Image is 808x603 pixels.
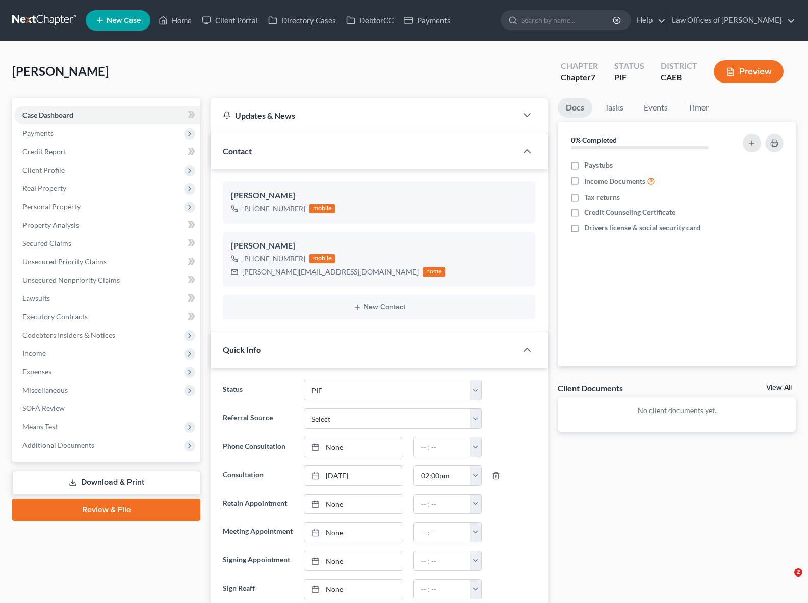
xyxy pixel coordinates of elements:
[153,11,197,30] a: Home
[414,580,470,599] input: -- : --
[22,312,88,321] span: Executory Contracts
[561,72,598,84] div: Chapter
[304,523,403,542] a: None
[661,72,697,84] div: CAEB
[14,289,200,308] a: Lawsuits
[414,551,470,570] input: -- : --
[223,110,505,121] div: Updates & News
[414,437,470,457] input: -- : --
[14,271,200,289] a: Unsecured Nonpriority Claims
[231,189,527,202] div: [PERSON_NAME]
[218,494,298,514] label: Retain Appointment
[414,523,470,542] input: -- : --
[22,239,71,248] span: Secured Claims
[794,568,802,577] span: 2
[680,98,717,118] a: Timer
[22,184,66,193] span: Real Property
[22,294,50,303] span: Lawsuits
[571,135,617,144] strong: 0% Completed
[14,253,200,271] a: Unsecured Priority Claims
[632,11,666,30] a: Help
[14,399,200,418] a: SOFA Review
[22,349,46,358] span: Income
[22,331,115,339] span: Codebtors Insiders & Notices
[558,382,623,393] div: Client Documents
[218,522,298,542] label: Meeting Appointment
[414,466,470,485] input: -- : --
[423,267,445,277] div: home
[22,367,51,376] span: Expenses
[22,129,54,138] span: Payments
[218,579,298,599] label: Sign Reaff
[521,11,614,30] input: Search by name...
[584,223,700,233] span: Drivers license & social security card
[399,11,456,30] a: Payments
[12,64,109,78] span: [PERSON_NAME]
[218,551,298,571] label: Signing Appointment
[661,60,697,72] div: District
[218,437,298,457] label: Phone Consultation
[22,166,65,174] span: Client Profile
[304,495,403,514] a: None
[584,160,613,170] span: Paystubs
[614,60,644,72] div: Status
[218,380,298,400] label: Status
[22,441,94,449] span: Additional Documents
[22,221,79,229] span: Property Analysis
[596,98,632,118] a: Tasks
[304,580,403,599] a: None
[12,499,200,521] a: Review & File
[242,204,305,214] div: [PHONE_NUMBER]
[22,404,65,413] span: SOFA Review
[14,308,200,326] a: Executory Contracts
[558,98,592,118] a: Docs
[591,72,595,82] span: 7
[242,267,419,277] div: [PERSON_NAME][EMAIL_ADDRESS][DOMAIN_NAME]
[341,11,399,30] a: DebtorCC
[22,147,66,156] span: Credit Report
[218,465,298,486] label: Consultation
[414,495,470,514] input: -- : --
[667,11,795,30] a: Law Offices of [PERSON_NAME]
[584,176,645,186] span: Income Documents
[766,384,792,391] a: View All
[22,386,68,394] span: Miscellaneous
[22,111,73,119] span: Case Dashboard
[566,405,788,416] p: No client documents yet.
[584,192,620,202] span: Tax returns
[14,106,200,124] a: Case Dashboard
[223,345,261,354] span: Quick Info
[304,466,403,485] a: [DATE]
[309,254,335,263] div: mobile
[242,254,305,264] div: [PHONE_NUMBER]
[309,204,335,213] div: mobile
[22,257,107,266] span: Unsecured Priority Claims
[773,568,798,593] iframe: Intercom live chat
[263,11,341,30] a: Directory Cases
[14,143,200,161] a: Credit Report
[614,72,644,84] div: PIF
[304,551,403,570] a: None
[22,276,120,284] span: Unsecured Nonpriority Claims
[22,422,58,431] span: Means Test
[197,11,263,30] a: Client Portal
[218,408,298,429] label: Referral Source
[636,98,676,118] a: Events
[223,146,252,156] span: Contact
[22,202,81,211] span: Personal Property
[714,60,784,83] button: Preview
[231,303,527,311] button: New Contact
[14,234,200,253] a: Secured Claims
[107,17,141,24] span: New Case
[304,437,403,457] a: None
[14,216,200,234] a: Property Analysis
[584,207,675,217] span: Credit Counseling Certificate
[12,471,200,495] a: Download & Print
[231,240,527,252] div: [PERSON_NAME]
[561,60,598,72] div: Chapter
